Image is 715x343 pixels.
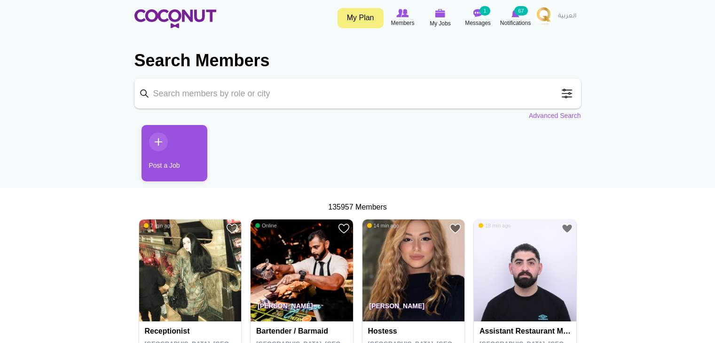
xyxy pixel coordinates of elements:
[134,202,581,213] div: 135957 Members
[134,78,581,109] input: Search members by role or city
[134,125,200,188] li: 1 / 1
[529,111,581,120] a: Advanced Search
[553,7,581,26] a: العربية
[430,19,451,28] span: My Jobs
[459,7,497,29] a: Messages Messages 1
[561,223,573,234] a: Add to Favourites
[500,18,531,28] span: Notifications
[497,7,534,29] a: Notifications Notifications 67
[473,9,483,17] img: Messages
[514,6,527,16] small: 67
[367,222,399,229] span: 14 min ago
[134,9,216,28] img: Home
[391,18,414,28] span: Members
[338,223,350,234] a: Add to Favourites
[465,18,491,28] span: Messages
[368,327,462,335] h4: Hostess
[511,9,519,17] img: Notifications
[251,295,353,321] p: [PERSON_NAME]
[338,8,384,28] a: My Plan
[422,7,459,29] a: My Jobs My Jobs
[479,222,511,229] span: 18 min ago
[362,295,465,321] p: [PERSON_NAME]
[226,223,238,234] a: Add to Favourites
[255,222,277,229] span: Online
[144,222,173,229] span: 7 min ago
[449,223,461,234] a: Add to Favourites
[479,6,490,16] small: 1
[384,7,422,29] a: Browse Members Members
[396,9,409,17] img: Browse Members
[256,327,350,335] h4: Bartender / Barmaid
[479,327,573,335] h4: Assistant Restaurant Manager
[141,125,207,181] a: Post a Job
[134,49,581,72] h2: Search Members
[145,327,238,335] h4: Receptionist
[435,9,446,17] img: My Jobs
